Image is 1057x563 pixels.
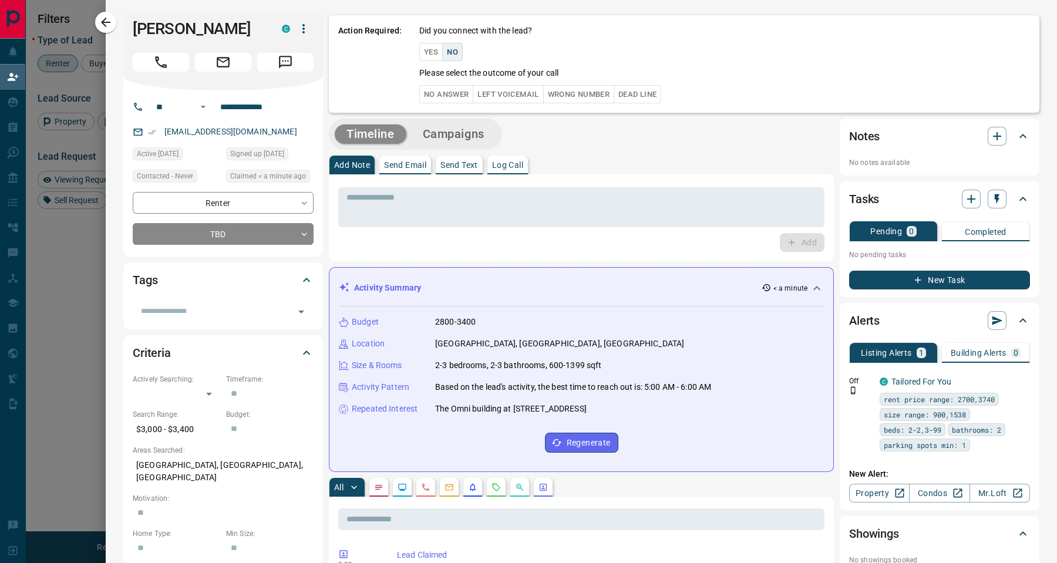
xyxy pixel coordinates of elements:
p: 2-3 bedrooms, 2-3 bathrooms, 600-1399 sqft [435,359,602,372]
a: Mr.Loft [970,484,1030,503]
p: Send Text [440,161,478,169]
div: Showings [849,520,1030,548]
p: [GEOGRAPHIC_DATA], [GEOGRAPHIC_DATA], [GEOGRAPHIC_DATA] [133,456,314,487]
p: < a minute [773,283,807,294]
div: condos.ca [282,25,290,33]
p: [GEOGRAPHIC_DATA], [GEOGRAPHIC_DATA], [GEOGRAPHIC_DATA] [435,338,684,350]
span: size range: 900,1538 [884,409,966,420]
svg: Calls [421,483,430,492]
p: Size & Rooms [352,359,402,372]
h2: Alerts [849,311,880,330]
p: Action Required: [338,25,402,103]
p: $3,000 - $3,400 [133,420,220,439]
div: Renter [133,192,314,214]
span: Message [257,53,314,72]
p: Add Note [334,161,370,169]
p: Min Size: [226,528,314,539]
svg: Listing Alerts [468,483,477,492]
p: Areas Searched: [133,445,314,456]
p: The Omni building at [STREET_ADDRESS] [435,403,587,415]
p: Location [352,338,385,350]
button: Regenerate [545,433,618,453]
p: Lead Claimed [397,549,820,561]
div: Tags [133,266,314,294]
p: Activity Pattern [352,381,409,393]
p: No notes available [849,157,1030,168]
p: Log Call [492,161,523,169]
svg: Email Verified [148,128,156,136]
button: Open [293,304,309,320]
p: Timeframe: [226,374,314,385]
span: Signed up [DATE] [230,148,284,160]
span: parking spots min: 1 [884,439,966,451]
button: Open [196,100,210,114]
div: Criteria [133,339,314,367]
p: 0 [909,227,914,235]
p: Off [849,376,873,386]
p: Please select the outcome of your call [419,67,558,79]
p: 1 [919,349,924,357]
svg: Push Notification Only [849,386,857,395]
button: No [442,43,463,61]
p: 0 [1014,349,1018,357]
p: Send Email [384,161,426,169]
button: Dead Line [614,85,661,103]
p: Did you connect with the lead? [419,25,532,37]
p: Actively Searching: [133,374,220,385]
span: Claimed < a minute ago [230,170,306,182]
p: Completed [965,228,1006,236]
button: Wrong Number [543,85,614,103]
a: Property [849,484,910,503]
p: Search Range: [133,409,220,420]
button: Campaigns [411,124,496,144]
p: Budget [352,316,379,328]
a: Condos [909,484,970,503]
svg: Agent Actions [538,483,548,492]
span: Contacted - Never [137,170,193,182]
div: Tasks [849,185,1030,213]
button: New Task [849,271,1030,289]
p: Repeated Interest [352,403,418,415]
button: Yes [419,43,443,61]
p: All [334,483,344,491]
a: Tailored For You [891,377,951,386]
p: Home Type: [133,528,220,539]
div: condos.ca [880,377,888,386]
div: Alerts [849,306,1030,335]
div: Thu Aug 14 2025 [226,170,314,186]
h2: Criteria [133,343,171,362]
p: No pending tasks [849,246,1030,264]
span: rent price range: 2700,3740 [884,393,995,405]
p: Building Alerts [951,349,1006,357]
button: Left Voicemail [473,85,543,103]
button: No Answer [419,85,473,103]
p: Budget: [226,409,314,420]
svg: Requests [492,483,501,492]
h2: Tasks [849,190,879,208]
p: Pending [870,227,902,235]
svg: Notes [374,483,383,492]
h1: [PERSON_NAME] [133,19,264,38]
button: Timeline [335,124,406,144]
div: Tue Aug 12 2025 [133,147,220,164]
div: Activity Summary< a minute [339,277,824,299]
span: bathrooms: 2 [952,424,1001,436]
p: Based on the lead's activity, the best time to reach out is: 5:00 AM - 6:00 AM [435,381,711,393]
p: Listing Alerts [861,349,912,357]
div: Fri Jul 25 2025 [226,147,314,164]
svg: Lead Browsing Activity [398,483,407,492]
svg: Emails [445,483,454,492]
p: 2800-3400 [435,316,476,328]
svg: Opportunities [515,483,524,492]
span: Email [195,53,251,72]
h2: Notes [849,127,880,146]
span: beds: 2-2,3-99 [884,424,941,436]
h2: Showings [849,524,899,543]
p: Motivation: [133,493,314,504]
div: TBD [133,223,314,245]
h2: Tags [133,271,157,289]
p: Activity Summary [354,282,421,294]
p: New Alert: [849,468,1030,480]
span: Active [DATE] [137,148,179,160]
a: [EMAIL_ADDRESS][DOMAIN_NAME] [164,127,297,136]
